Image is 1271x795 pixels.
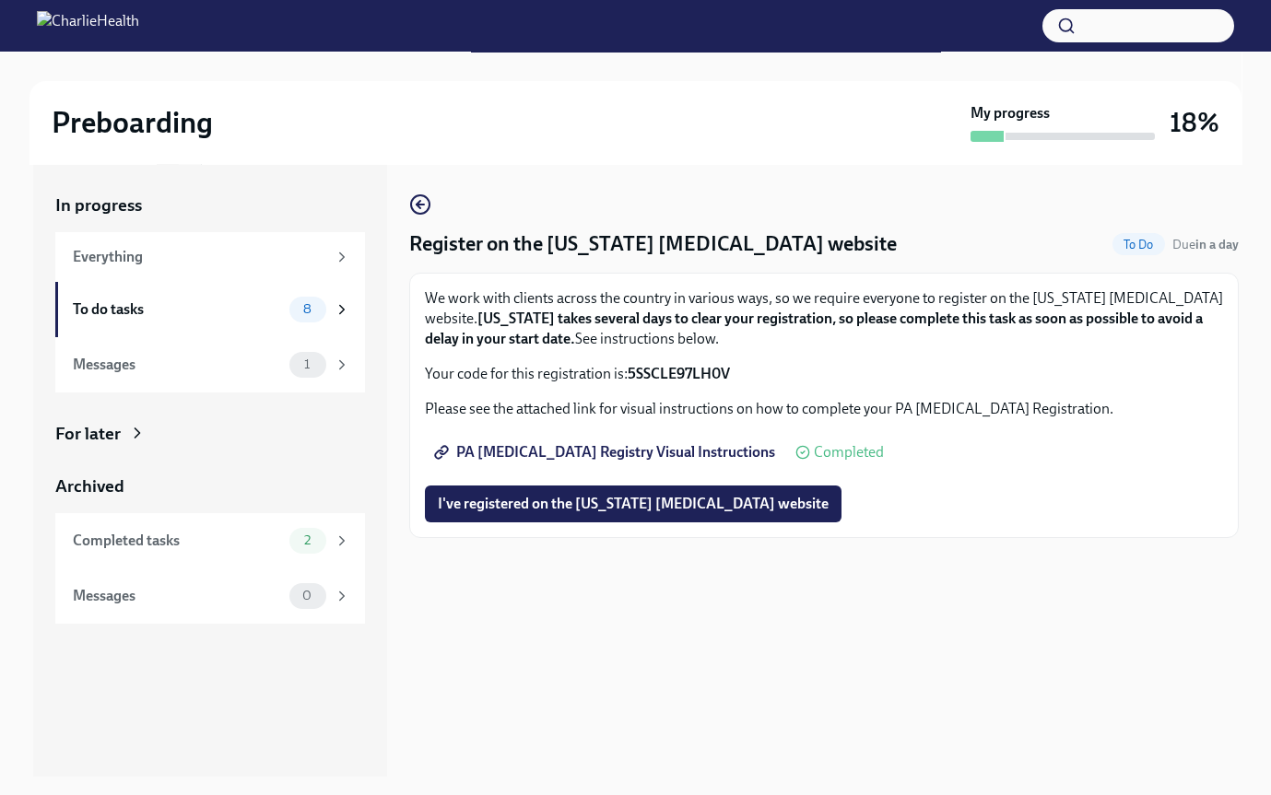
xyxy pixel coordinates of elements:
span: 8 [292,302,323,316]
p: Your code for this registration is: [425,364,1223,384]
strong: My progress [971,103,1050,123]
span: I've registered on the [US_STATE] [MEDICAL_DATA] website [438,495,829,513]
strong: in a day [1195,237,1239,252]
div: Everything [73,247,326,267]
a: Archived [55,474,365,498]
a: For later [55,422,365,446]
div: For later [55,422,121,446]
strong: 5SSCLE97LH0V [628,365,730,382]
a: To do tasks8 [55,282,365,337]
h4: Register on the [US_STATE] [MEDICAL_DATA] website [409,230,897,258]
a: In progress [55,193,365,217]
strong: [US_STATE] takes several days to clear your registration, so please complete this task as soon as... [425,310,1203,347]
span: To Do [1112,238,1165,251]
div: Completed tasks [73,531,282,551]
a: Messages1 [55,337,365,392]
img: CharlieHealth [37,11,139,41]
h2: Preboarding [52,104,213,141]
span: September 14th, 2025 09:00 [1172,236,1239,253]
div: To do tasks [73,299,282,320]
span: 1 [293,357,321,371]
span: 2 [293,533,322,547]
p: We work with clients across the country in various ways, so we require everyone to register on th... [425,288,1223,349]
a: Completed tasks2 [55,513,365,568]
button: I've registered on the [US_STATE] [MEDICAL_DATA] website [425,485,841,522]
a: Everything [55,232,365,282]
span: PA [MEDICAL_DATA] Registry Visual Instructions [438,443,775,462]
div: Messages [73,355,282,375]
p: Please see the attached link for visual instructions on how to complete your PA [MEDICAL_DATA] Re... [425,399,1223,419]
h3: 18% [1170,106,1219,139]
div: Messages [73,586,282,606]
span: Due [1172,237,1239,252]
span: 0 [291,589,323,602]
a: Messages0 [55,568,365,624]
a: PA [MEDICAL_DATA] Registry Visual Instructions [425,434,788,471]
span: Completed [814,445,884,460]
